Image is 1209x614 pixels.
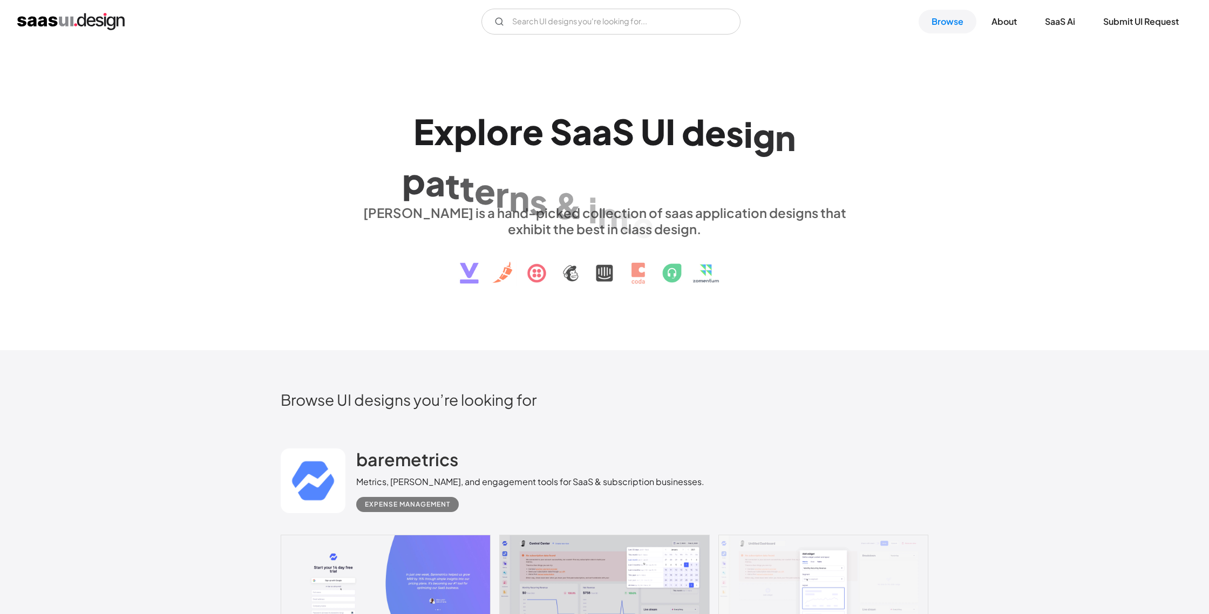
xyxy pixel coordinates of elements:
h1: Explore SaaS UI design patterns & interactions. [356,111,853,194]
div: l [477,111,486,152]
div: n [775,117,796,158]
div: p [402,160,425,201]
div: g [753,115,775,156]
div: E [413,111,434,152]
div: x [434,111,454,152]
form: Email Form [481,9,741,35]
div: d [682,111,705,153]
h2: baremetrics [356,448,458,470]
a: baremetrics [356,448,458,475]
div: e [522,111,544,152]
div: n [509,177,529,219]
div: e [705,112,726,153]
div: a [572,111,592,152]
a: Submit UI Request [1090,10,1192,33]
div: e [633,203,654,245]
div: U [641,111,665,152]
div: t [445,165,460,206]
div: i [588,189,597,230]
div: a [592,111,612,152]
div: S [612,111,634,152]
a: home [17,13,125,30]
div: S [550,111,572,152]
div: p [454,111,477,152]
div: a [425,162,445,203]
div: t [460,167,474,209]
div: r [509,111,522,152]
div: r [495,173,509,215]
div: i [744,113,753,155]
div: & [554,185,582,226]
div: Expense Management [365,498,450,511]
div: e [474,170,495,212]
input: Search UI designs you're looking for... [481,9,741,35]
div: n [597,194,618,235]
h2: Browse UI designs you’re looking for [281,390,928,409]
img: text, icon, saas logo [441,237,768,293]
div: Metrics, [PERSON_NAME], and engagement tools for SaaS & subscription businesses. [356,475,704,488]
div: s [529,181,547,222]
a: SaaS Ai [1032,10,1088,33]
a: About [979,10,1030,33]
div: I [665,111,675,152]
div: o [486,111,509,152]
div: s [726,112,744,154]
a: Browse [919,10,976,33]
div: [PERSON_NAME] is a hand-picked collection of saas application designs that exhibit the best in cl... [356,204,853,237]
div: t [618,199,633,240]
